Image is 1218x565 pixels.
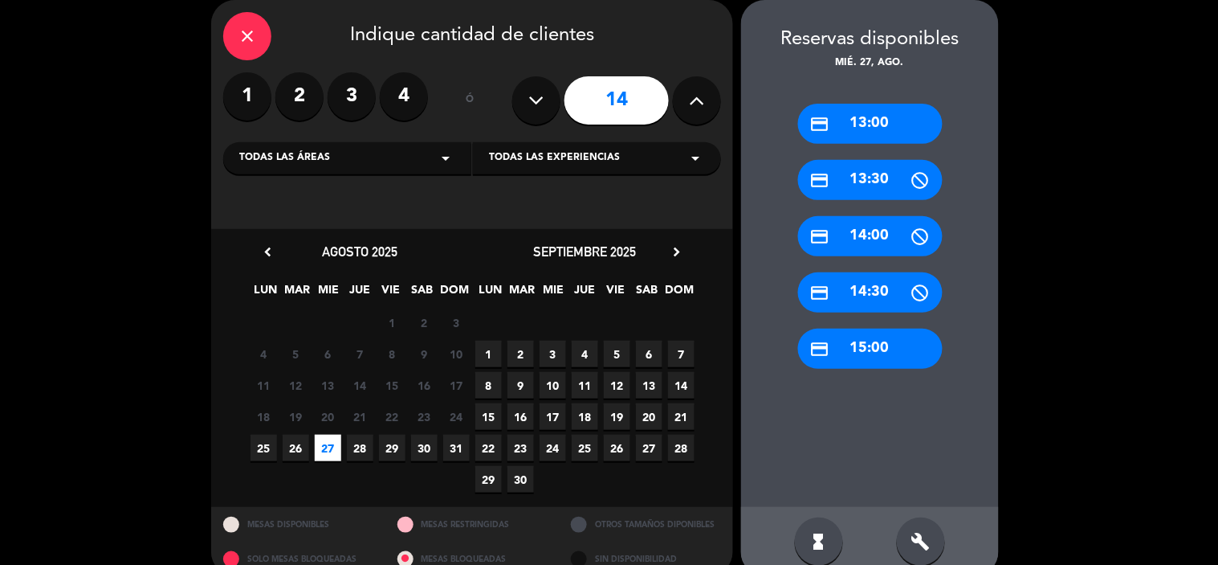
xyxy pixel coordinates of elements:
div: OTROS TAMAÑOS DIPONIBLES [559,507,733,542]
span: VIE [603,280,629,307]
label: 3 [328,72,376,121]
i: credit_card [810,114,830,134]
span: SAB [409,280,436,307]
span: DOM [441,280,467,307]
span: 3 [540,341,566,367]
span: 22 [475,435,502,461]
span: 27 [315,435,341,461]
span: 30 [507,466,534,493]
span: 24 [540,435,566,461]
div: Indique cantidad de clientes [223,12,721,60]
span: 23 [411,403,438,430]
span: VIE [378,280,405,307]
span: 6 [315,341,341,367]
span: 12 [283,372,309,399]
span: 4 [572,341,598,367]
span: 4 [251,341,277,367]
span: 22 [379,403,405,430]
span: 30 [411,435,438,461]
label: 1 [223,72,271,121]
span: 5 [604,341,630,367]
span: Todas las áreas [239,150,330,166]
span: LUN [478,280,504,307]
span: 20 [315,403,341,430]
span: 15 [475,403,502,430]
span: 29 [379,435,405,461]
span: 31 [443,435,470,461]
span: 17 [540,403,566,430]
i: credit_card [810,227,830,247]
span: 14 [347,372,373,399]
div: 13:00 [798,104,943,144]
span: 23 [507,435,534,461]
i: chevron_left [259,244,276,260]
span: 25 [251,435,277,461]
span: 25 [572,435,598,461]
span: DOM [666,280,692,307]
span: 21 [668,403,695,430]
span: 12 [604,372,630,399]
span: 19 [283,403,309,430]
span: 10 [443,341,470,367]
i: arrow_drop_down [436,149,455,168]
span: JUE [347,280,373,307]
span: SAB [634,280,661,307]
div: 14:30 [798,272,943,313]
span: MAR [509,280,536,307]
span: 13 [636,372,662,399]
span: 13 [315,372,341,399]
span: 27 [636,435,662,461]
span: 1 [379,309,405,336]
span: septiembre 2025 [533,244,636,260]
span: 7 [668,341,695,367]
i: chevron_right [668,244,685,260]
span: 16 [411,372,438,399]
span: 21 [347,403,373,430]
i: credit_card [810,283,830,303]
span: 15 [379,372,405,399]
span: 18 [572,403,598,430]
span: 3 [443,309,470,336]
i: arrow_drop_down [686,149,705,168]
label: 4 [380,72,428,121]
span: 26 [604,435,630,461]
span: 9 [507,372,534,399]
span: 19 [604,403,630,430]
span: 28 [347,435,373,461]
span: 7 [347,341,373,367]
i: build [911,532,931,551]
span: 6 [636,341,662,367]
span: MIE [540,280,567,307]
span: Todas las experiencias [489,150,620,166]
span: MIE [316,280,342,307]
i: hourglass_full [809,532,829,551]
span: 17 [443,372,470,399]
span: 10 [540,372,566,399]
label: 2 [275,72,324,121]
div: MESAS RESTRINGIDAS [385,507,560,542]
i: credit_card [810,339,830,359]
div: mié. 27, ago. [741,55,999,72]
div: ó [444,72,496,129]
span: agosto 2025 [322,244,397,260]
div: Reservas disponibles [741,24,999,55]
span: 9 [411,341,438,367]
div: 14:00 [798,216,943,256]
span: MAR [284,280,311,307]
div: MESAS DISPONIBLES [211,507,385,542]
span: 29 [475,466,502,493]
span: 28 [668,435,695,461]
span: 14 [668,372,695,399]
span: LUN [253,280,279,307]
span: 18 [251,403,277,430]
span: 26 [283,435,309,461]
span: 20 [636,403,662,430]
span: 24 [443,403,470,430]
i: close [238,27,257,46]
span: JUE [572,280,598,307]
span: 11 [251,372,277,399]
span: 16 [507,403,534,430]
i: credit_card [810,170,830,190]
span: 11 [572,372,598,399]
span: 5 [283,341,309,367]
